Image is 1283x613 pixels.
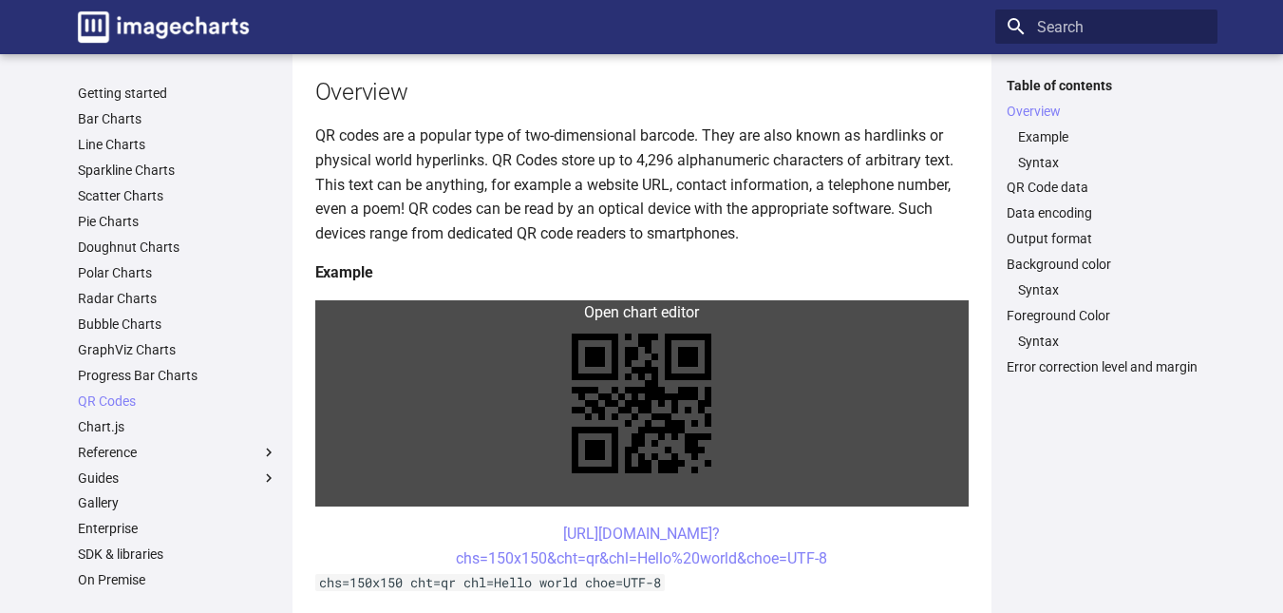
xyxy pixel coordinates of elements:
[78,187,277,204] a: Scatter Charts
[995,10,1217,44] input: Search
[78,367,277,384] a: Progress Bar Charts
[995,77,1217,94] label: Table of contents
[78,290,277,307] a: Radar Charts
[1007,230,1206,247] a: Output format
[78,85,277,102] a: Getting started
[1007,281,1206,298] nav: Background color
[1018,333,1206,350] a: Syntax
[78,546,277,563] a: SDK & libraries
[78,162,277,179] a: Sparkline Charts
[78,213,277,230] a: Pie Charts
[995,77,1217,376] nav: Table of contents
[1018,128,1206,145] a: Example
[78,341,277,358] a: GraphViz Charts
[1007,333,1206,350] nav: Foreground Color
[78,418,277,435] a: Chart.js
[315,574,665,591] code: chs=150x150 cht=qr chl=Hello world choe=UTF-8
[78,469,277,487] label: Guides
[78,264,277,281] a: Polar Charts
[1018,154,1206,171] a: Syntax
[1007,204,1206,221] a: Data encoding
[1007,103,1206,120] a: Overview
[1007,307,1206,324] a: Foreground Color
[1007,179,1206,196] a: QR Code data
[78,571,277,588] a: On Premise
[315,260,969,285] h4: Example
[78,110,277,127] a: Bar Charts
[78,11,249,43] img: logo
[1007,256,1206,273] a: Background color
[78,444,277,461] label: Reference
[78,136,277,153] a: Line Charts
[78,393,277,410] a: QR Codes
[1007,128,1206,171] nav: Overview
[456,525,827,567] a: [URL][DOMAIN_NAME]?chs=150x150&cht=qr&chl=Hello%20world&choe=UTF-8
[78,520,277,537] a: Enterprise
[315,124,969,245] p: QR codes are a popular type of two-dimensional barcode. They are also known as hardlinks or physi...
[1007,358,1206,375] a: Error correction level and margin
[78,316,277,333] a: Bubble Charts
[70,4,256,50] a: Image-Charts documentation
[78,239,277,256] a: Doughnut Charts
[1018,281,1206,298] a: Syntax
[78,494,277,511] a: Gallery
[315,75,969,108] h2: Overview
